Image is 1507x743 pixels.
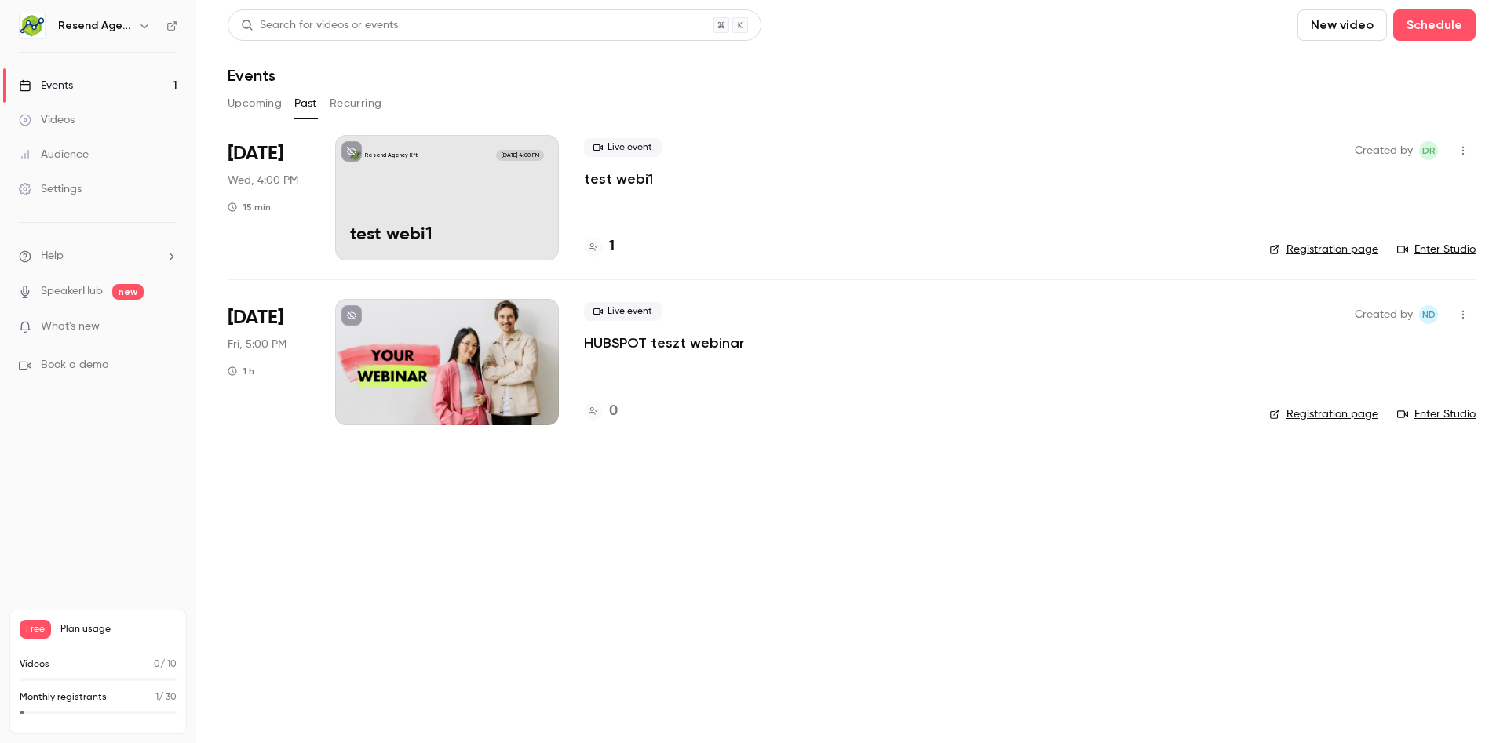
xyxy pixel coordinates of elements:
[294,91,317,116] button: Past
[228,299,310,424] div: Mar 29 Fri, 5:00 PM (Europe/Budapest)
[1419,141,1438,160] span: Dorottya Rabi
[1422,141,1436,160] span: DR
[609,401,618,422] h4: 0
[350,225,544,246] p: test webi1
[60,623,177,636] span: Plan usage
[609,236,615,257] h4: 1
[1355,141,1413,160] span: Created by
[1269,406,1378,422] a: Registration page
[241,17,398,34] div: Search for videos or events
[1393,9,1476,41] button: Schedule
[1397,242,1476,257] a: Enter Studio
[228,141,283,166] span: [DATE]
[1297,9,1387,41] button: New video
[154,657,177,672] p: / 10
[228,365,254,377] div: 1 h
[228,173,298,188] span: Wed, 4:00 PM
[228,201,271,213] div: 15 min
[584,138,662,157] span: Live event
[155,693,159,702] span: 1
[19,248,177,264] li: help-dropdown-opener
[20,13,45,38] img: Resend Agency Kft
[41,283,103,300] a: SpeakerHub
[496,150,543,161] span: [DATE] 4:00 PM
[20,690,107,705] p: Monthly registrants
[41,248,64,264] span: Help
[112,284,144,300] span: new
[155,690,177,705] p: / 30
[19,181,82,197] div: Settings
[154,660,160,669] span: 0
[20,620,51,639] span: Free
[330,91,382,116] button: Recurring
[228,305,283,330] span: [DATE]
[228,135,310,260] div: Sep 3 Wed, 4:00 PM (Europe/Budapest)
[1355,305,1413,324] span: Created by
[19,78,73,93] div: Events
[1422,305,1436,324] span: ND
[1269,242,1378,257] a: Registration page
[41,357,108,373] span: Book a demo
[228,91,282,116] button: Upcoming
[584,236,615,257] a: 1
[41,319,100,335] span: What's new
[1419,305,1438,324] span: Nebojsa Damjanovich
[584,333,744,352] a: HUBSPOT teszt webinar
[335,135,559,260] a: test webi1Resend Agency Kft[DATE] 4:00 PMtest webi1
[228,337,286,352] span: Fri, 5:00 PM
[1397,406,1476,422] a: Enter Studio
[365,151,418,159] p: Resend Agency Kft
[19,147,89,162] div: Audience
[228,66,275,85] h1: Events
[19,112,75,128] div: Videos
[20,657,49,672] p: Videos
[58,18,132,34] h6: Resend Agency Kft
[584,169,653,188] a: test webi1
[584,401,618,422] a: 0
[584,302,662,321] span: Live event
